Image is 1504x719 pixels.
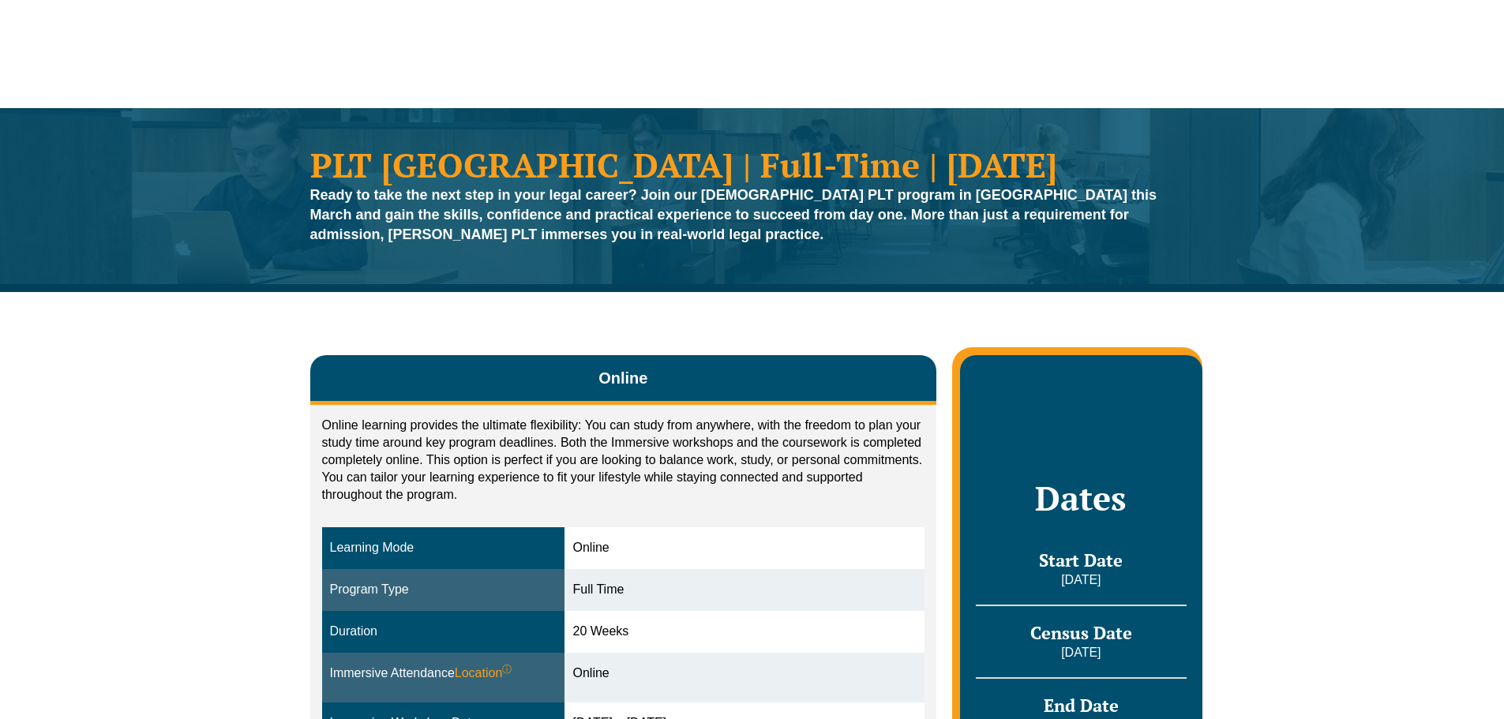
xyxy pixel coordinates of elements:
[598,367,647,389] span: Online
[976,571,1186,589] p: [DATE]
[572,581,917,599] div: Full Time
[1030,621,1132,644] span: Census Date
[572,539,917,557] div: Online
[572,623,917,641] div: 20 Weeks
[322,417,925,504] p: Online learning provides the ultimate flexibility: You can study from anywhere, with the freedom ...
[310,187,1157,242] strong: Ready to take the next step in your legal career? Join our [DEMOGRAPHIC_DATA] PLT program in [GEO...
[1044,694,1119,717] span: End Date
[976,644,1186,661] p: [DATE]
[572,665,917,683] div: Online
[455,665,512,683] span: Location
[330,539,557,557] div: Learning Mode
[976,478,1186,518] h2: Dates
[1039,549,1123,571] span: Start Date
[330,623,557,641] div: Duration
[310,148,1195,182] h1: PLT [GEOGRAPHIC_DATA] | Full-Time | [DATE]
[330,665,557,683] div: Immersive Attendance
[502,664,512,675] sup: ⓘ
[330,581,557,599] div: Program Type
